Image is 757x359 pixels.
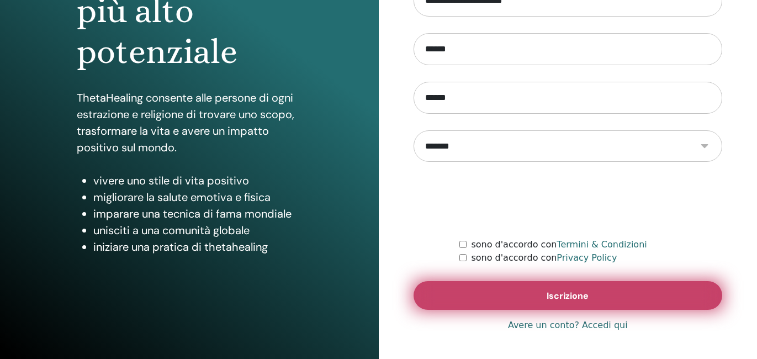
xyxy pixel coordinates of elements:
li: unisciti a una comunità globale [93,222,301,239]
iframe: reCAPTCHA [484,178,652,221]
a: Termini & Condizioni [557,239,647,250]
li: migliorare la salute emotiva e fisica [93,189,301,205]
label: sono d'accordo con [471,251,617,265]
li: vivere uno stile di vita positivo [93,172,301,189]
span: Iscrizione [547,290,589,302]
p: ThetaHealing consente alle persone di ogni estrazione e religione di trovare uno scopo, trasforma... [77,89,301,156]
button: Iscrizione [414,281,723,310]
label: sono d'accordo con [471,238,647,251]
li: imparare una tecnica di fama mondiale [93,205,301,222]
a: Avere un conto? Accedi qui [508,319,628,332]
li: iniziare una pratica di thetahealing [93,239,301,255]
a: Privacy Policy [557,252,617,263]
